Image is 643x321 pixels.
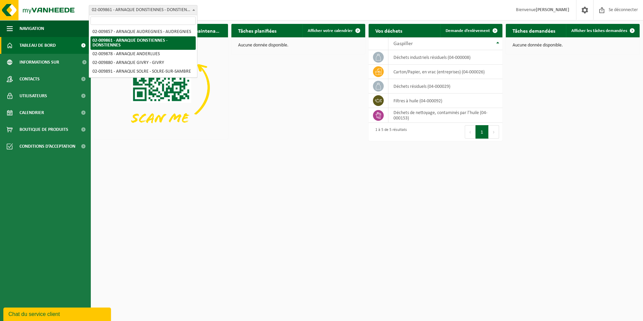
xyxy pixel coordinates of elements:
a: Afficher votre calendrier [302,24,365,37]
td: Déchets industriels résiduels (04-000008) [388,50,502,65]
h2: Vos déchets [369,24,409,37]
span: Conditions d’acceptation [20,138,75,155]
td: Déchets de nettoyage, contaminés par l’huile (04-000153) [388,108,502,123]
span: Tableau de bord [20,37,56,54]
a: Afficher les tâches demandées [566,24,639,37]
h2: Tâches planifiées [231,24,283,37]
button: Précédent [465,125,476,139]
p: Aucune donnée disponible. [238,43,358,48]
iframe: chat widget [3,306,112,321]
span: Contacts [20,71,40,87]
span: Afficher les tâches demandées [571,29,627,33]
font: Bienvenue [516,7,569,12]
button: Prochain [489,125,499,139]
span: Gaspiller [393,41,413,46]
li: 02-009880 - ARNAQUE GIVRY - GIVRY [90,59,196,67]
span: 02-009861 - SCAM DONSTIENNES - DONSTIENNES [89,5,197,15]
span: Navigation [20,20,44,37]
button: 1 [476,125,489,139]
span: Calendrier [20,104,44,121]
td: Carton/Papier, en vrac (entreprises) (04-000026) [388,65,502,79]
strong: [PERSON_NAME] [536,7,569,12]
td: Filtres à huile (04-000092) [388,94,502,108]
a: Demande d’enlèvement [440,24,502,37]
li: 02-009891 - ARNAQUE SOLRE - SOLRE-SUR-SAMBRE [90,67,196,76]
li: 02-009861 - ARNAQUE DONSTIENNES - DONSTIENNES [90,36,196,50]
img: Téléchargez l’application VHEPlus [94,37,228,138]
span: Informations sur l’entreprise [20,54,78,71]
li: 02-009878 - ARNAQUE ANDERLUES [90,50,196,59]
h2: Tâches demandées [506,24,562,37]
p: Aucune donnée disponible. [513,43,633,48]
td: Déchets résiduels (04-000029) [388,79,502,94]
span: Demande d’enlèvement [446,29,490,33]
li: 02-009857 - ARNAQUE AUDREGNIES - AUDREGNIES [90,28,196,36]
span: Afficher votre calendrier [308,29,353,33]
div: 1 à 5 de 5 résultats [372,124,407,139]
span: Boutique de produits [20,121,68,138]
span: Utilisateurs [20,87,47,104]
